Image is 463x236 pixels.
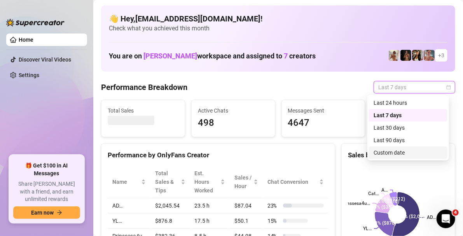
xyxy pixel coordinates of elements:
span: Check what you achieved this month [109,24,447,33]
img: Green [389,50,400,61]
td: AD… [108,198,150,213]
text: Prinssesa4u… [341,201,370,206]
span: 15 % [267,217,280,225]
span: Total Sales [108,106,178,115]
div: Last 7 days [374,111,443,120]
span: Sales / Hour [234,173,252,190]
td: $876.8 [150,213,190,229]
iframe: Intercom live chat [437,210,455,228]
span: arrow-right [57,210,62,215]
text: AD… [427,215,436,220]
span: Chat Conversion [267,178,318,186]
span: Name [112,178,140,186]
button: Earn nowarrow-right [13,206,80,219]
span: Share [PERSON_NAME] with a friend, and earn unlimited rewards [13,180,80,203]
img: AD [412,50,423,61]
div: Last 90 days [369,134,447,146]
img: YL [424,50,435,61]
th: Sales / Hour [230,166,263,198]
th: Total Sales & Tips [150,166,190,198]
div: Last 30 days [369,122,447,134]
span: [PERSON_NAME] [143,52,197,60]
text: YL… [363,226,372,231]
span: + 3 [438,51,444,60]
span: Active Chats [198,106,269,115]
span: 23 % [267,201,280,210]
div: Last 90 days [374,136,443,144]
div: Last 24 hours [369,97,447,109]
td: $2,045.54 [150,198,190,213]
td: YL… [108,213,150,229]
span: 7 [284,52,288,60]
td: $50.1 [230,213,263,229]
img: logo-BBDzfeDw.svg [6,19,65,26]
h1: You are on workspace and assigned to creators [109,52,316,60]
span: 🎁 Get $100 in AI Messages [13,162,80,177]
a: Discover Viral Videos [19,56,71,63]
td: 17.5 h [190,213,230,229]
td: 23.5 h [190,198,230,213]
div: Custom date [374,148,443,157]
div: Last 7 days [369,109,447,122]
div: Performance by OnlyFans Creator [108,150,328,160]
text: Cat… [368,191,379,197]
div: Last 30 days [374,123,443,132]
td: $87.04 [230,198,263,213]
h4: 👋 Hey, [EMAIL_ADDRESS][DOMAIN_NAME] ! [109,13,447,24]
a: Home [19,37,33,43]
div: Sales by OnlyFans Creator [348,150,449,160]
span: Total Sales & Tips [155,169,179,195]
div: Custom date [369,146,447,159]
span: Earn now [31,210,54,216]
img: D [400,50,411,61]
h4: Performance Breakdown [101,82,187,93]
a: Settings [19,72,39,78]
div: Last 24 hours [374,99,443,107]
th: Name [108,166,150,198]
span: 498 [198,116,269,130]
span: 4647 [288,116,359,130]
text: A… [381,187,388,193]
span: Messages Sent [288,106,359,115]
span: Last 7 days [378,81,451,93]
th: Chat Conversion [263,166,328,198]
div: Est. Hours Worked [195,169,219,195]
span: calendar [446,85,451,90]
span: 4 [453,210,459,216]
